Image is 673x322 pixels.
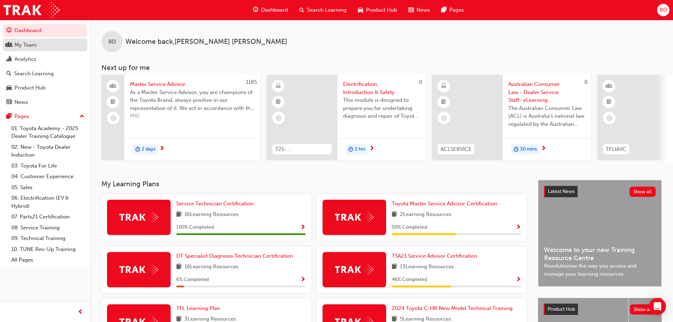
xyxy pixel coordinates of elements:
[300,224,306,231] span: Show Progress
[441,145,472,153] span: ACLSERVICE
[6,113,12,120] span: pages-icon
[432,75,591,160] a: 0ACLSERVICEAustralian Consumer Law - Dealer Service Staff- eLearning ModuleThe Australian Consume...
[130,88,255,112] span: As a Master Service Advisor, you are champions of the Toyota Brand, always positive in our repres...
[3,23,87,110] button: DashboardMy TeamAnalyticsSearch LearningProduct HubNews
[3,110,87,123] button: Pages
[300,275,306,284] button: Show Progress
[544,246,656,262] span: Welcome to your new Training Resource Centre
[520,145,537,153] span: 30 mins
[400,263,454,271] span: 13 Learning Resources
[538,180,662,287] a: Latest NewsShow allWelcome to your new Training Resource CentreRevolutionise the way you access a...
[111,98,116,107] span: booktick-icon
[419,79,422,85] span: 0
[247,3,294,17] a: guage-iconDashboard
[14,98,28,106] div: News
[130,112,255,120] span: MAS
[119,212,158,223] img: Trak
[300,223,306,232] button: Show Progress
[8,171,87,182] a: 04. Customer Experience
[6,56,12,63] span: chart-icon
[335,212,374,223] img: Trak
[403,3,436,17] a: news-iconNews
[3,67,87,80] a: Search Learning
[90,64,673,72] h3: Next up for me
[335,264,374,275] img: Trak
[125,38,287,46] span: Welcome back , [PERSON_NAME] [PERSON_NAME]
[392,252,480,260] a: TSA21 Service Advisor Certification
[358,6,363,14] span: car-icon
[8,233,87,244] a: 09. Technical Training
[544,304,656,315] a: Product HubShow all
[6,28,12,34] span: guage-icon
[516,223,521,232] button: Show Progress
[630,304,656,315] button: Show all
[408,6,414,14] span: news-icon
[142,145,155,153] span: 2 days
[176,263,182,271] span: book-icon
[184,210,238,219] span: 16 Learning Resources
[3,81,87,94] a: Product Hub
[8,123,87,142] a: 01. Toyota Academy - 2025 Dealer Training Catalogue
[110,115,117,121] span: learningRecordVerb_NONE-icon
[276,98,281,107] span: booktick-icon
[6,99,12,106] span: news-icon
[343,80,420,96] span: Electrification Introduction & Safety
[352,3,403,17] a: car-iconProduct Hub
[135,145,140,154] span: duration-icon
[607,82,612,91] span: learningResourceType_INSTRUCTOR_LED-icon
[607,98,612,107] span: booktick-icon
[392,305,513,311] span: 2024 Toyota C-HR New Model Technical Training
[449,6,464,14] span: Pages
[8,193,87,211] a: 06. Electrification (EV & Hybrid)
[119,264,158,275] img: Trak
[630,187,656,197] button: Show all
[261,6,288,14] span: Dashboard
[441,6,447,14] span: pages-icon
[541,146,546,152] span: next-icon
[14,84,46,92] div: Product Hub
[176,200,256,208] a: Service Technician Certification
[108,38,116,46] span: BD
[516,277,521,283] span: Show Progress
[14,70,54,78] div: Search Learning
[369,146,374,152] span: next-icon
[3,96,87,109] a: News
[300,277,306,283] span: Show Progress
[392,304,515,312] a: 2024 Toyota C-HR New Model Technical Training
[3,39,87,52] a: My Team
[176,276,209,284] span: 6 % Completed
[400,210,451,219] span: 2 Learning Resources
[176,304,223,312] a: TFL Learning Plan
[660,6,667,14] span: BD
[184,263,238,271] span: 16 Learning Resources
[516,275,521,284] button: Show Progress
[176,305,220,311] span: TFL Learning Plan
[8,244,87,255] a: 10. TUNE Rev-Up Training
[348,145,353,154] span: duration-icon
[111,82,116,91] span: people-icon
[176,252,296,260] a: DT Specialist Diagnosis Technician Certification
[307,6,347,14] span: Search Learning
[8,160,87,171] a: 03. Toyota For Life
[392,200,500,208] a: Toyota Master Service Advisor Certification
[606,115,613,121] span: learningRecordVerb_NONE-icon
[441,115,447,121] span: learningRecordVerb_NONE-icon
[299,6,304,14] span: search-icon
[6,85,12,91] span: car-icon
[343,96,420,120] span: This module is designed to prepare you for undertaking diagnosis and repair of Toyota & Lexus Ele...
[355,145,365,153] span: 2 hrs
[294,3,352,17] a: search-iconSearch Learning
[606,145,626,153] span: TFLIAVC
[657,4,669,16] button: BD
[548,188,575,194] span: Latest News
[6,42,12,48] span: people-icon
[8,254,87,265] a: All Pages
[584,79,588,85] span: 0
[392,263,397,271] span: book-icon
[14,55,36,63] div: Analytics
[3,53,87,66] a: Analytics
[101,180,527,188] h3: My Learning Plans
[649,298,666,315] div: Open Intercom Messenger
[4,2,60,18] img: Trak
